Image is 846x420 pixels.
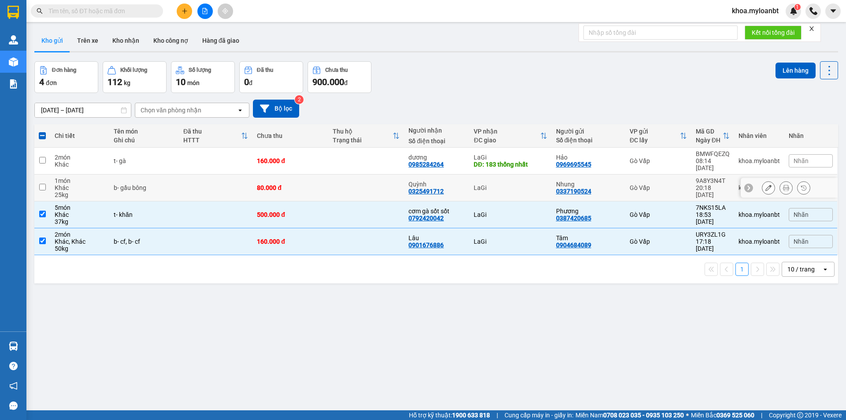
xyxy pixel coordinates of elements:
[37,8,43,14] span: search
[505,410,573,420] span: Cung cấp máy in - giấy in:
[696,150,730,157] div: BMWFQEZQ
[725,5,786,16] span: khoa.myloanbt
[244,77,249,87] span: 0
[691,410,754,420] span: Miền Bắc
[46,79,57,86] span: đơn
[328,124,404,148] th: Toggle SortBy
[696,184,730,198] div: 20:18 [DATE]
[408,181,465,188] div: Quỳnh
[9,57,18,67] img: warehouse-icon
[469,124,551,148] th: Toggle SortBy
[257,238,324,245] div: 160.000 đ
[789,132,833,139] div: Nhãn
[257,67,273,73] div: Đã thu
[738,238,780,245] div: khoa.myloanbt
[696,231,730,238] div: URY3ZL1G
[696,137,723,144] div: Ngày ĐH
[55,191,105,198] div: 25 kg
[4,49,11,55] span: environment
[696,128,723,135] div: Mã GD
[55,245,105,252] div: 50 kg
[312,77,344,87] span: 900.000
[344,79,348,86] span: đ
[603,412,684,419] strong: 0708 023 035 - 0935 103 250
[202,8,208,14] span: file-add
[794,4,801,10] sup: 1
[103,61,167,93] button: Khối lượng112kg
[408,127,465,134] div: Người nhận
[745,26,801,40] button: Kết nối tổng đài
[497,410,498,420] span: |
[556,215,591,222] div: 0387420685
[409,410,490,420] span: Hỗ trợ kỹ thuật:
[34,61,98,93] button: Đơn hàng4đơn
[146,30,195,51] button: Kho công nợ
[797,412,803,418] span: copyright
[556,154,621,161] div: Hảo
[257,132,324,139] div: Chưa thu
[796,4,799,10] span: 1
[735,263,749,276] button: 1
[4,4,35,35] img: logo.jpg
[9,362,18,370] span: question-circle
[189,67,211,73] div: Số lượng
[738,211,780,218] div: khoa.myloanbt
[105,30,146,51] button: Kho nhận
[308,61,371,93] button: Chưa thu900.000đ
[762,181,775,194] div: Sửa đơn hàng
[775,63,816,78] button: Lên hàng
[630,137,680,144] div: ĐC lấy
[696,238,730,252] div: 17:18 [DATE]
[237,107,244,114] svg: open
[556,161,591,168] div: 0969695545
[183,128,241,135] div: Đã thu
[61,48,115,65] b: 33 Bác Ái, P Phước Hội, TX Lagi
[696,177,730,184] div: 9A8Y3N4T
[222,8,228,14] span: aim
[257,184,324,191] div: 80.000 đ
[195,30,246,51] button: Hàng đã giao
[408,138,465,145] div: Số điện thoại
[474,184,547,191] div: LaGi
[738,157,780,164] div: khoa.myloanbt
[408,154,465,161] div: dương
[738,184,780,191] div: khoa.myloanbt
[34,30,70,51] button: Kho gửi
[556,242,591,249] div: 0904684089
[630,184,687,191] div: Gò Vấp
[35,103,131,117] input: Select a date range.
[197,4,213,19] button: file-add
[55,154,105,161] div: 2 món
[575,410,684,420] span: Miền Nam
[114,238,174,245] div: b- cf, b- cf
[55,231,105,238] div: 2 món
[9,401,18,410] span: message
[809,7,817,15] img: phone-icon
[70,30,105,51] button: Trên xe
[218,4,233,19] button: aim
[738,132,780,139] div: Nhân viên
[333,137,393,144] div: Trạng thái
[696,157,730,171] div: 08:14 [DATE]
[333,128,393,135] div: Thu hộ
[9,342,18,351] img: warehouse-icon
[408,234,465,242] div: Lâu
[114,157,174,164] div: t- gà
[761,410,762,420] span: |
[408,208,465,215] div: cơm gà sốt sốt
[55,211,105,218] div: Khác
[4,37,61,47] li: VP Gò Vấp
[120,67,147,73] div: Khối lượng
[114,211,174,218] div: t- khăn
[630,211,687,218] div: Gò Vấp
[124,79,130,86] span: kg
[630,128,680,135] div: VP gửi
[794,211,809,218] span: Nhãn
[249,79,252,86] span: đ
[9,382,18,390] span: notification
[556,128,621,135] div: Người gửi
[4,4,128,21] li: Mỹ Loan
[48,6,152,16] input: Tìm tên, số ĐT hoặc mã đơn
[556,137,621,144] div: Số điện thoại
[177,4,192,19] button: plus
